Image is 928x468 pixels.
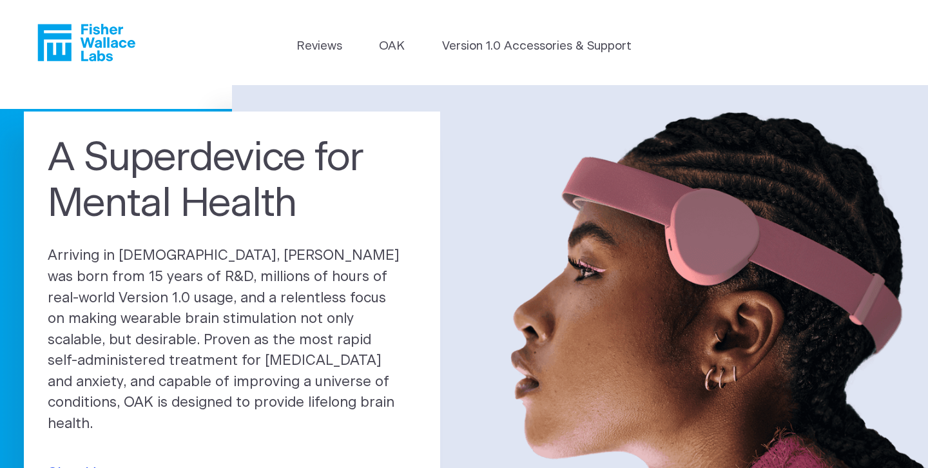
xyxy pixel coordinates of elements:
p: Arriving in [DEMOGRAPHIC_DATA], [PERSON_NAME] was born from 15 years of R&D, millions of hours of... [48,246,416,434]
a: Fisher Wallace [37,24,135,61]
h1: A Superdevice for Mental Health [48,135,416,227]
a: Reviews [296,37,342,55]
a: Version 1.0 Accessories & Support [442,37,632,55]
a: OAK [379,37,405,55]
